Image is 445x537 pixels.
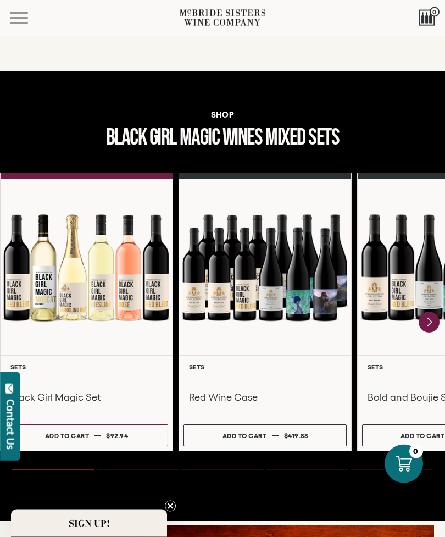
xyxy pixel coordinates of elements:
div: Contact Us [5,400,16,450]
span: $92.94 [106,433,128,440]
li: Page dot 2 [97,469,179,470]
span: girl [149,124,176,152]
h6: Sets [189,364,341,371]
li: Page dot 3 [181,469,264,470]
button: Mobile Menu Trigger [10,13,49,24]
span: SIGN UP! [69,517,110,530]
li: Page dot 4 [266,469,348,470]
h3: Black Girl Magic Set [10,391,163,405]
span: wines [222,124,263,152]
span: 0 [430,7,440,17]
li: Page dot 5 [351,469,433,470]
button: Close teaser [165,501,176,512]
a: Red Wine Case Sets Red Wine Case Add to cart $419.88 [179,173,352,452]
div: 0 [409,445,423,458]
button: Add to cart $419.88 [183,425,347,447]
h6: Sets [10,364,163,371]
span: black [106,124,147,152]
span: Sets [308,124,339,152]
div: Add to cart [400,428,445,444]
button: Add to cart $92.94 [5,425,168,447]
span: magic [180,124,220,152]
h3: Red Wine Case [189,391,341,405]
div: SIGN UP!Close teaser [11,510,167,537]
button: Next [419,312,440,333]
span: Mixed [265,124,305,152]
li: Page dot 1 [12,469,94,470]
span: $419.88 [284,433,308,440]
div: Add to cart [45,428,90,444]
div: Add to cart [222,428,267,444]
